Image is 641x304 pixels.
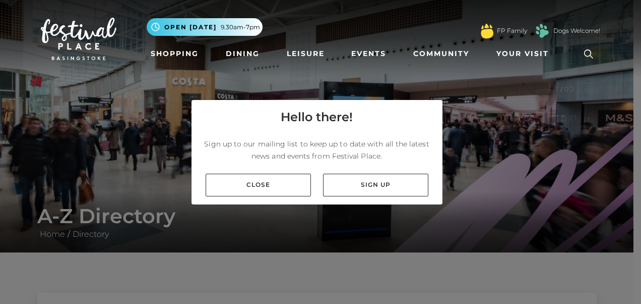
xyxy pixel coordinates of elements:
[147,44,203,63] a: Shopping
[200,138,434,162] p: Sign up to our mailing list to keep up to date with all the latest news and events from Festival ...
[41,18,116,60] img: Festival Place Logo
[409,44,473,63] a: Community
[283,44,329,63] a: Leisure
[323,174,428,196] a: Sign up
[222,44,264,63] a: Dining
[206,174,311,196] a: Close
[347,44,390,63] a: Events
[281,108,353,126] h4: Hello there!
[553,26,600,35] a: Dogs Welcome!
[492,44,558,63] a: Your Visit
[164,23,217,32] span: Open [DATE]
[497,26,527,35] a: FP Family
[147,18,263,36] button: Open [DATE] 9.30am-7pm
[221,23,260,32] span: 9.30am-7pm
[496,48,549,59] span: Your Visit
